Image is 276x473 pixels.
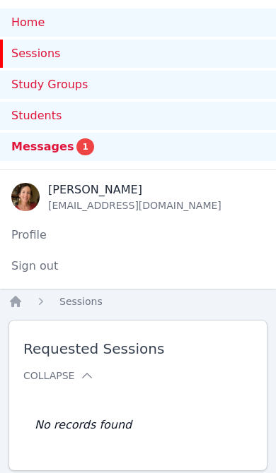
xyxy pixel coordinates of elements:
span: Messages [11,138,74,155]
span: Requested Sessions [23,340,253,357]
div: [PERSON_NAME] [48,181,222,198]
span: Sessions [59,296,103,307]
button: Collapse [23,369,94,383]
a: Sessions [59,294,103,309]
td: No records found [23,394,132,456]
div: [EMAIL_ADDRESS][DOMAIN_NAME] [48,198,222,212]
span: 1 [76,138,93,155]
nav: Breadcrumb [8,294,268,309]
